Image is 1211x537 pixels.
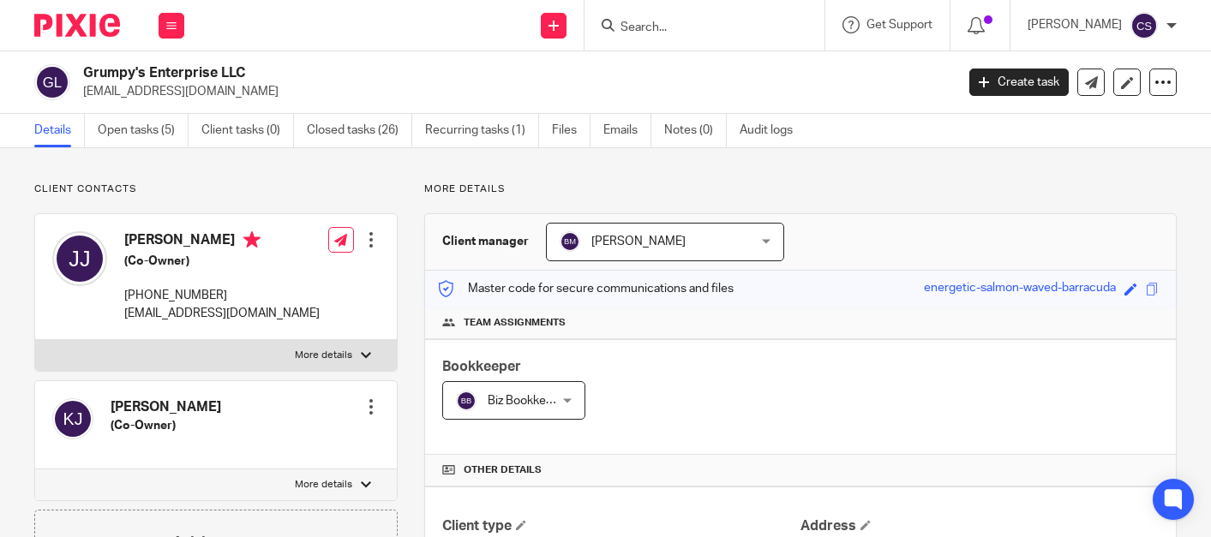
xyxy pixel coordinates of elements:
[464,316,566,330] span: Team assignments
[560,231,580,252] img: svg%3E
[52,231,107,286] img: svg%3E
[800,517,1159,535] h4: Address
[603,114,651,147] a: Emails
[111,398,221,416] h4: [PERSON_NAME]
[201,114,294,147] a: Client tasks (0)
[34,64,70,100] img: svg%3E
[740,114,806,147] a: Audit logs
[243,231,261,248] i: Primary
[111,417,221,434] h5: (Co-Owner)
[464,463,542,477] span: Other details
[295,478,352,492] p: More details
[424,182,1177,196] p: More details
[488,395,576,407] span: Biz Bookkeeping
[34,14,120,37] img: Pixie
[438,280,734,297] p: Master code for secure communications and files
[1130,12,1158,39] img: svg%3E
[924,279,1116,299] div: energetic-salmon-waved-barracuda
[425,114,539,147] a: Recurring tasks (1)
[34,114,85,147] a: Details
[969,69,1069,96] a: Create task
[664,114,727,147] a: Notes (0)
[52,398,93,439] img: svg%3E
[442,360,521,373] span: Bookkeeper
[552,114,591,147] a: Files
[124,231,320,253] h4: [PERSON_NAME]
[295,349,352,362] p: More details
[83,64,771,82] h2: Grumpy's Enterprise LLC
[1028,16,1122,33] p: [PERSON_NAME]
[83,83,944,100] p: [EMAIL_ADDRESS][DOMAIN_NAME]
[124,287,320,304] p: [PHONE_NUMBER]
[34,182,398,196] p: Client contacts
[866,19,932,31] span: Get Support
[98,114,189,147] a: Open tasks (5)
[124,253,320,270] h5: (Co-Owner)
[442,517,800,535] h4: Client type
[307,114,412,147] a: Closed tasks (26)
[124,305,320,322] p: [EMAIL_ADDRESS][DOMAIN_NAME]
[591,236,686,248] span: [PERSON_NAME]
[442,233,529,250] h3: Client manager
[619,21,773,36] input: Search
[456,391,477,411] img: svg%3E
